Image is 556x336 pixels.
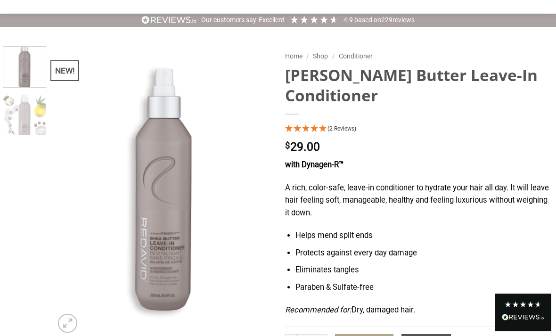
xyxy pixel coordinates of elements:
[141,16,197,25] img: REVIEWS.io
[295,281,549,294] li: Paraben & Sulfate-free
[285,140,320,154] bdi: 29.00
[295,264,549,277] li: Eliminates tangles
[285,304,549,317] p: Dry, damaged hair.
[201,16,256,25] div: Our customers say
[327,125,356,132] span: (2 Reviews)
[295,229,549,242] li: Helps mend split ends
[381,16,392,24] span: 229
[285,182,549,220] p: A rich, color-safe, leave-in conditioner to hydrate your hair all day. It will leave hair feeling...
[502,314,544,320] img: REVIEWS.io
[502,312,544,324] div: Read All Reviews
[285,52,303,60] a: Home
[343,16,354,24] span: 4.9
[306,52,309,60] span: /
[495,294,551,331] div: Read All Reviews
[285,305,352,314] em: Recommended for:
[58,314,77,333] a: Zoom
[285,141,290,150] span: $
[313,52,328,60] a: Shop
[259,16,285,25] div: Excellent
[392,16,415,24] span: reviews
[289,15,339,25] div: 4.91 Stars
[285,51,549,62] nav: Breadcrumb
[339,52,373,60] a: Conditioner
[354,16,381,24] span: Based on
[285,123,549,136] div: 5 Stars - 2 Reviews
[295,247,549,260] li: Protects against every day damage
[285,160,343,169] strong: with Dynagen-R™
[285,65,549,106] h1: [PERSON_NAME] Butter Leave-In Conditioner
[332,52,335,60] span: /
[504,301,542,308] div: 4.8 Stars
